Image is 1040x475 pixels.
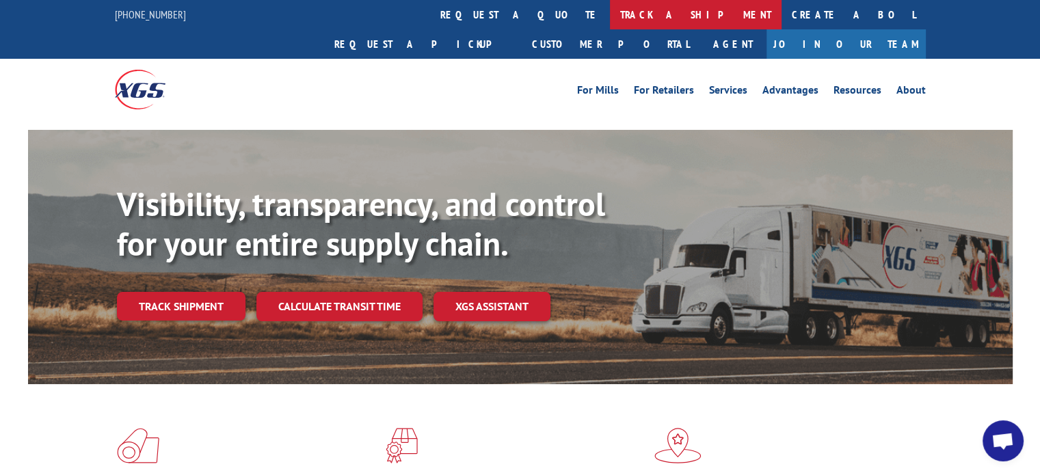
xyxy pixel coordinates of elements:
a: Join Our Team [766,29,926,59]
div: Open chat [983,420,1024,461]
a: For Mills [577,85,619,100]
a: About [896,85,926,100]
a: Advantages [762,85,818,100]
a: [PHONE_NUMBER] [115,8,186,21]
img: xgs-icon-flagship-distribution-model-red [654,428,702,463]
a: Track shipment [117,292,245,321]
img: xgs-icon-total-supply-chain-intelligence-red [117,428,159,463]
b: Visibility, transparency, and control for your entire supply chain. [117,182,605,264]
a: Resources [834,85,881,100]
a: Services [709,85,747,100]
a: Request a pickup [324,29,522,59]
a: Calculate transit time [256,292,423,321]
a: For Retailers [634,85,694,100]
a: XGS ASSISTANT [434,292,550,321]
a: Customer Portal [522,29,699,59]
a: Agent [699,29,766,59]
img: xgs-icon-focused-on-flooring-red [386,428,418,463]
